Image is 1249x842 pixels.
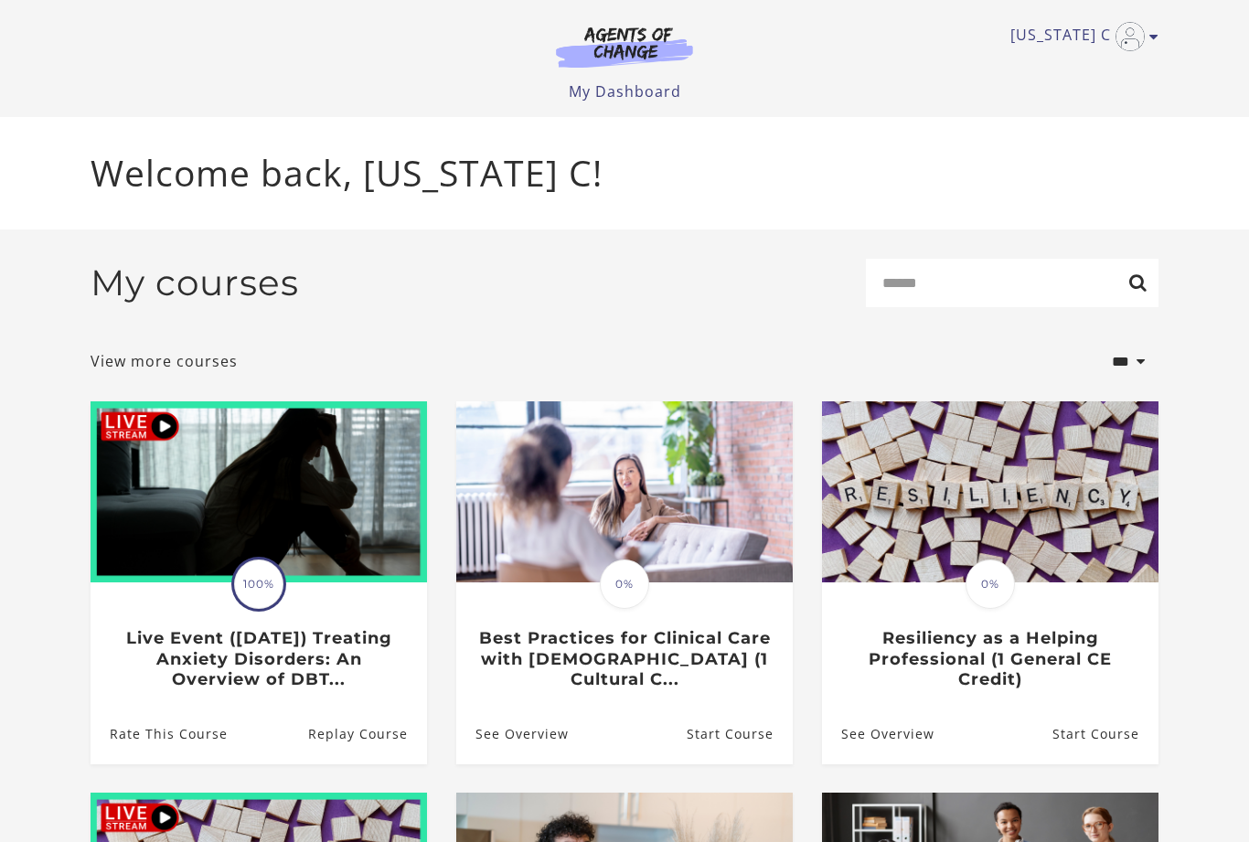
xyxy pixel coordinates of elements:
[308,704,427,763] a: Live Event (8/22/25) Treating Anxiety Disorders: An Overview of DBT...: Resume Course
[600,560,649,609] span: 0%
[1052,704,1158,763] a: Resiliency as a Helping Professional (1 General CE Credit): Resume Course
[475,628,773,690] h3: Best Practices for Clinical Care with [DEMOGRAPHIC_DATA] (1 Cultural C...
[537,26,712,68] img: Agents of Change Logo
[569,81,681,101] a: My Dashboard
[91,350,238,372] a: View more courses
[1010,22,1149,51] a: Toggle menu
[110,628,407,690] h3: Live Event ([DATE]) Treating Anxiety Disorders: An Overview of DBT...
[822,704,934,763] a: Resiliency as a Helping Professional (1 General CE Credit): See Overview
[234,560,283,609] span: 100%
[687,704,793,763] a: Best Practices for Clinical Care with Asian Americans (1 Cultural C...: Resume Course
[91,261,299,304] h2: My courses
[456,704,569,763] a: Best Practices for Clinical Care with Asian Americans (1 Cultural C...: See Overview
[841,628,1138,690] h3: Resiliency as a Helping Professional (1 General CE Credit)
[91,704,228,763] a: Live Event (8/22/25) Treating Anxiety Disorders: An Overview of DBT...: Rate This Course
[966,560,1015,609] span: 0%
[91,146,1158,200] p: Welcome back, [US_STATE] C!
